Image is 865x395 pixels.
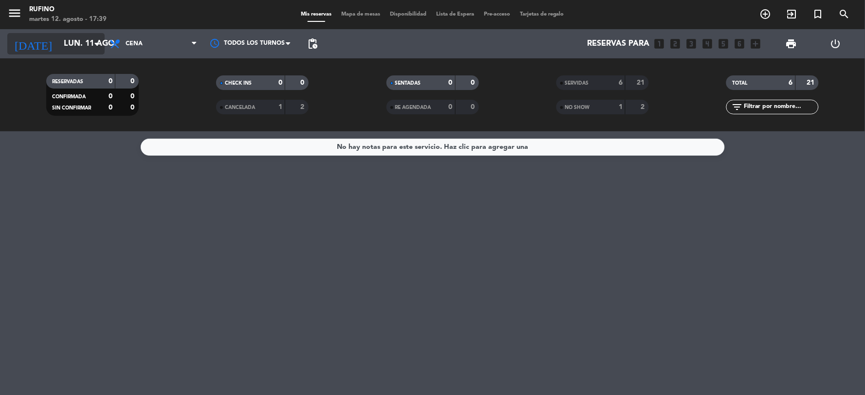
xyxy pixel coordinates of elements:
span: print [785,38,797,50]
i: arrow_drop_down [91,38,102,50]
span: Lista de Espera [431,12,479,17]
span: SENTADAS [395,81,421,86]
span: Pre-acceso [479,12,515,17]
span: RESERVADAS [52,79,83,84]
input: Filtrar por nombre... [743,102,818,112]
span: Cena [126,40,143,47]
i: menu [7,6,22,20]
i: looks_5 [718,37,730,50]
strong: 2 [641,104,646,110]
div: martes 12. agosto - 17:39 [29,15,107,24]
strong: 0 [130,93,136,100]
strong: 0 [471,104,477,110]
span: RE AGENDADA [395,105,431,110]
strong: 2 [301,104,307,110]
i: filter_list [731,101,743,113]
strong: 21 [807,79,817,86]
strong: 0 [109,104,112,111]
span: CANCELADA [225,105,255,110]
button: menu [7,6,22,24]
i: looks_one [653,37,666,50]
span: Disponibilidad [385,12,431,17]
span: Reservas para [588,39,650,49]
span: SIN CONFIRMAR [52,106,91,110]
i: turned_in_not [812,8,824,20]
i: add_circle_outline [760,8,772,20]
strong: 0 [130,78,136,85]
strong: 21 [637,79,646,86]
i: looks_two [669,37,682,50]
span: CONFIRMADA [52,94,86,99]
i: add_box [750,37,762,50]
strong: 1 [278,104,282,110]
i: [DATE] [7,33,59,54]
div: LOG OUT [813,29,858,58]
strong: 0 [109,78,112,85]
i: power_settings_new [829,38,841,50]
strong: 0 [278,79,282,86]
strong: 6 [789,79,793,86]
strong: 0 [301,79,307,86]
span: SERVIDAS [565,81,589,86]
i: looks_4 [701,37,714,50]
i: exit_to_app [786,8,798,20]
span: pending_actions [307,38,318,50]
span: CHECK INS [225,81,252,86]
strong: 0 [449,79,453,86]
span: Tarjetas de regalo [515,12,569,17]
span: Mapa de mesas [336,12,385,17]
strong: 6 [619,79,623,86]
strong: 0 [449,104,453,110]
strong: 1 [619,104,623,110]
strong: 0 [130,104,136,111]
i: looks_6 [734,37,746,50]
strong: 0 [109,93,112,100]
div: Rufino [29,5,107,15]
div: No hay notas para este servicio. Haz clic para agregar una [337,142,528,153]
span: TOTAL [732,81,747,86]
i: search [839,8,850,20]
i: looks_3 [685,37,698,50]
strong: 0 [471,79,477,86]
span: Mis reservas [296,12,336,17]
span: NO SHOW [565,105,590,110]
